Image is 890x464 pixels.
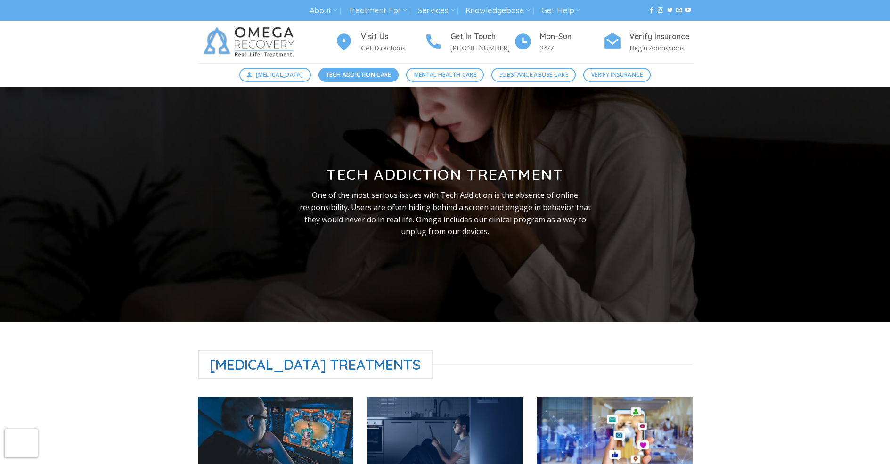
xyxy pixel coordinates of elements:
[327,165,563,184] strong: Tech Addiction Treatment
[676,7,682,14] a: Send us an email
[198,21,304,63] img: Omega Recovery
[198,350,433,379] span: [MEDICAL_DATA] Treatments
[424,31,514,54] a: Get In Touch [PHONE_NUMBER]
[591,70,643,79] span: Verify Insurance
[491,68,576,82] a: Substance Abuse Care
[685,7,691,14] a: Follow on YouTube
[450,31,514,43] h4: Get In Touch
[414,70,476,79] span: Mental Health Care
[541,2,580,19] a: Get Help
[658,7,663,14] a: Follow on Instagram
[603,31,693,54] a: Verify Insurance Begin Admissions
[417,2,455,19] a: Services
[629,31,693,43] h4: Verify Insurance
[406,68,484,82] a: Mental Health Care
[239,68,311,82] a: [MEDICAL_DATA]
[318,68,399,82] a: Tech Addiction Care
[583,68,651,82] a: Verify Insurance
[310,2,337,19] a: About
[499,70,568,79] span: Substance Abuse Care
[540,31,603,43] h4: Mon-Sun
[361,42,424,53] p: Get Directions
[540,42,603,53] p: 24/7
[465,2,531,19] a: Knowledgebase
[629,42,693,53] p: Begin Admissions
[326,70,391,79] span: Tech Addiction Care
[335,31,424,54] a: Visit Us Get Directions
[649,7,654,14] a: Follow on Facebook
[667,7,673,14] a: Follow on Twitter
[256,70,303,79] span: [MEDICAL_DATA]
[348,2,407,19] a: Treatment For
[293,189,598,237] p: One of the most serious issues with Tech Addiction is the absence of online responsibility. Users...
[361,31,424,43] h4: Visit Us
[450,42,514,53] p: [PHONE_NUMBER]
